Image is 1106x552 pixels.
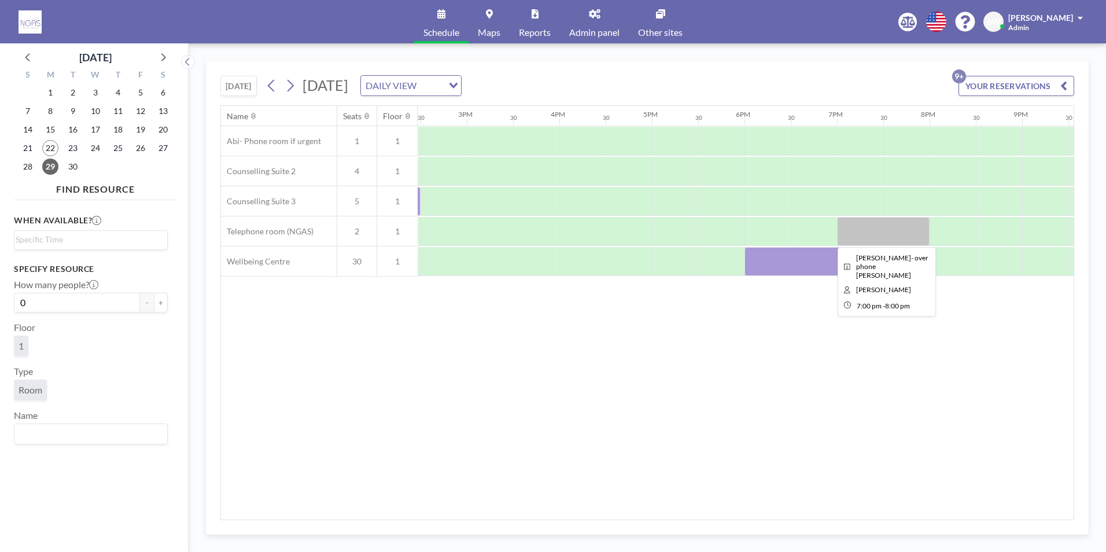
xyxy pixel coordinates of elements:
span: DAILY VIEW [363,78,419,93]
div: F [129,68,152,83]
span: Saturday, September 27, 2025 [155,140,171,156]
img: organization-logo [19,10,42,34]
span: Wednesday, September 10, 2025 [87,103,104,119]
label: Floor [14,322,35,333]
label: Name [14,410,38,421]
span: AW [987,17,1001,27]
div: Search for option [14,424,167,444]
div: 8PM [921,110,935,119]
span: Friday, September 26, 2025 [132,140,149,156]
p: 9+ [952,69,966,83]
span: Monday, September 22, 2025 [42,140,58,156]
span: [PERSON_NAME] [1008,13,1073,23]
span: Monday, September 1, 2025 [42,84,58,101]
span: - [883,301,885,310]
span: Telephone room (NGAS) [221,226,314,237]
button: [DATE] [220,76,257,96]
span: Thursday, September 4, 2025 [110,84,126,101]
span: 8:00 PM [885,301,910,310]
span: Lynne- over phone Jo [856,253,928,279]
span: Monday, September 8, 2025 [42,103,58,119]
span: Sunday, September 28, 2025 [20,159,36,175]
div: 30 [603,114,610,122]
div: 30 [788,114,795,122]
div: 30 [880,114,887,122]
span: Tuesday, September 16, 2025 [65,122,81,138]
div: 4PM [551,110,565,119]
span: Other sites [638,28,683,37]
span: 1 [377,196,418,207]
span: Room [19,384,42,396]
label: Type [14,366,33,377]
label: How many people? [14,279,98,290]
div: S [17,68,39,83]
input: Search for option [16,426,161,441]
span: Wednesday, September 3, 2025 [87,84,104,101]
span: Counselling Suite 3 [221,196,296,207]
span: Saturday, September 6, 2025 [155,84,171,101]
div: 9PM [1013,110,1028,119]
div: 30 [1066,114,1072,122]
h3: Specify resource [14,264,168,274]
div: [DATE] [79,49,112,65]
span: 30 [337,256,377,267]
button: + [154,293,168,312]
input: Search for option [16,233,161,246]
span: Thursday, September 18, 2025 [110,122,126,138]
span: Thursday, September 11, 2025 [110,103,126,119]
div: 3PM [458,110,473,119]
div: 30 [418,114,425,122]
div: 7PM [828,110,843,119]
span: Monday, September 15, 2025 [42,122,58,138]
div: 30 [510,114,517,122]
span: Saturday, September 20, 2025 [155,122,171,138]
span: Wellbeing Centre [221,256,290,267]
span: Friday, September 19, 2025 [132,122,149,138]
div: Name [227,111,248,122]
span: Tuesday, September 9, 2025 [65,103,81,119]
div: Search for option [361,76,461,95]
div: 6PM [736,110,750,119]
span: [DATE] [303,76,348,94]
span: Maps [478,28,500,37]
span: Wednesday, September 24, 2025 [87,140,104,156]
button: - [140,293,154,312]
span: 1 [337,136,377,146]
div: T [106,68,129,83]
span: Admin panel [569,28,620,37]
div: M [39,68,62,83]
div: 5PM [643,110,658,119]
div: 30 [973,114,980,122]
span: JO WHITE [856,285,911,294]
span: 4 [337,166,377,176]
span: 7:00 PM [857,301,882,310]
div: 30 [695,114,702,122]
span: Counselling Suite 2 [221,166,296,176]
span: Saturday, September 13, 2025 [155,103,171,119]
span: Admin [1008,23,1029,32]
input: Search for option [420,78,442,93]
button: YOUR RESERVATIONS9+ [958,76,1074,96]
span: 1 [377,136,418,146]
span: Tuesday, September 23, 2025 [65,140,81,156]
span: 1 [377,226,418,237]
span: Tuesday, September 2, 2025 [65,84,81,101]
span: 1 [377,256,418,267]
span: Abi- Phone room if urgent [221,136,321,146]
span: Sunday, September 21, 2025 [20,140,36,156]
span: Friday, September 12, 2025 [132,103,149,119]
span: 1 [377,166,418,176]
span: Thursday, September 25, 2025 [110,140,126,156]
span: 1 [19,340,24,352]
span: 5 [337,196,377,207]
h4: FIND RESOURCE [14,179,177,195]
span: Reports [519,28,551,37]
div: W [84,68,107,83]
span: Friday, September 5, 2025 [132,84,149,101]
span: Tuesday, September 30, 2025 [65,159,81,175]
span: Sunday, September 7, 2025 [20,103,36,119]
div: S [152,68,174,83]
div: Seats [343,111,362,122]
span: Wednesday, September 17, 2025 [87,122,104,138]
span: Sunday, September 14, 2025 [20,122,36,138]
